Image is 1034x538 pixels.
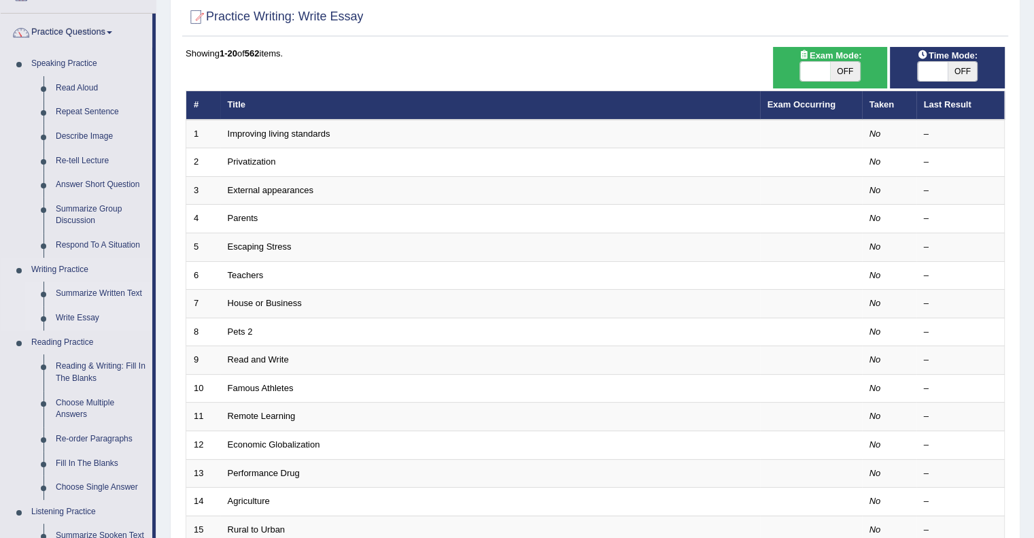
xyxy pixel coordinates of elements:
[245,48,260,58] b: 562
[50,100,152,124] a: Repeat Sentence
[773,47,888,88] div: Show exams occurring in exams
[25,258,152,282] a: Writing Practice
[869,213,881,223] em: No
[186,318,220,346] td: 8
[220,91,760,120] th: Title
[228,270,264,280] a: Teachers
[50,197,152,233] a: Summarize Group Discussion
[25,331,152,355] a: Reading Practice
[50,475,152,500] a: Choose Single Answer
[50,427,152,452] a: Re-order Paragraphs
[186,7,363,27] h2: Practice Writing: Write Essay
[869,383,881,393] em: No
[25,500,152,524] a: Listening Practice
[50,452,152,476] a: Fill In The Blanks
[869,326,881,337] em: No
[924,467,997,480] div: –
[50,173,152,197] a: Answer Short Question
[768,99,835,110] a: Exam Occurring
[228,298,302,308] a: House or Business
[186,205,220,233] td: 4
[186,120,220,148] td: 1
[228,129,330,139] a: Improving living standards
[228,241,292,252] a: Escaping Stress
[924,269,997,282] div: –
[186,459,220,488] td: 13
[186,374,220,403] td: 10
[869,439,881,450] em: No
[228,354,289,365] a: Read and Write
[869,185,881,195] em: No
[50,76,152,101] a: Read Aloud
[50,124,152,149] a: Describe Image
[924,354,997,367] div: –
[924,297,997,310] div: –
[186,488,220,516] td: 14
[924,410,997,423] div: –
[228,213,258,223] a: Parents
[924,184,997,197] div: –
[228,326,253,337] a: Pets 2
[50,233,152,258] a: Respond To A Situation
[869,411,881,421] em: No
[924,212,997,225] div: –
[830,62,860,81] span: OFF
[186,91,220,120] th: #
[228,524,286,535] a: Rural to Urban
[50,282,152,306] a: Summarize Written Text
[862,91,916,120] th: Taken
[869,354,881,365] em: No
[228,411,296,421] a: Remote Learning
[186,346,220,375] td: 9
[25,52,152,76] a: Speaking Practice
[50,354,152,390] a: Reading & Writing: Fill In The Blanks
[50,149,152,173] a: Re-tell Lecture
[924,326,997,339] div: –
[924,156,997,169] div: –
[924,524,997,537] div: –
[228,185,313,195] a: External appearances
[924,241,997,254] div: –
[924,382,997,395] div: –
[220,48,237,58] b: 1-20
[186,148,220,177] td: 2
[924,128,997,141] div: –
[916,91,1005,120] th: Last Result
[869,241,881,252] em: No
[912,48,983,63] span: Time Mode:
[50,391,152,427] a: Choose Multiple Answers
[186,261,220,290] td: 6
[186,47,1005,60] div: Showing of items.
[793,48,867,63] span: Exam Mode:
[869,298,881,308] em: No
[924,495,997,508] div: –
[1,14,152,48] a: Practice Questions
[50,306,152,331] a: Write Essay
[228,496,270,506] a: Agriculture
[186,290,220,318] td: 7
[228,468,300,478] a: Performance Drug
[186,403,220,431] td: 11
[228,439,320,450] a: Economic Globalization
[948,62,978,81] span: OFF
[186,176,220,205] td: 3
[869,156,881,167] em: No
[228,383,294,393] a: Famous Athletes
[869,496,881,506] em: No
[228,156,276,167] a: Privatization
[869,524,881,535] em: No
[869,468,881,478] em: No
[186,431,220,459] td: 12
[869,129,881,139] em: No
[924,439,997,452] div: –
[186,233,220,262] td: 5
[869,270,881,280] em: No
